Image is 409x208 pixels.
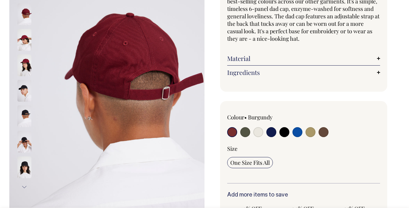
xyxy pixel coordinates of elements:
[17,29,31,51] img: burgundy
[244,113,247,121] span: •
[20,180,29,194] button: Next
[17,131,31,153] img: black
[17,105,31,127] img: black
[17,80,31,102] img: black
[17,3,31,25] img: burgundy
[227,157,273,168] input: One Size Fits All
[227,113,288,121] div: Colour
[227,145,380,152] div: Size
[17,54,31,76] img: burgundy
[17,156,31,178] img: black
[227,55,380,62] a: Material
[227,69,380,76] a: Ingredients
[227,192,380,198] h6: Add more items to save
[248,113,273,121] label: Burgundy
[230,159,270,166] span: One Size Fits All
